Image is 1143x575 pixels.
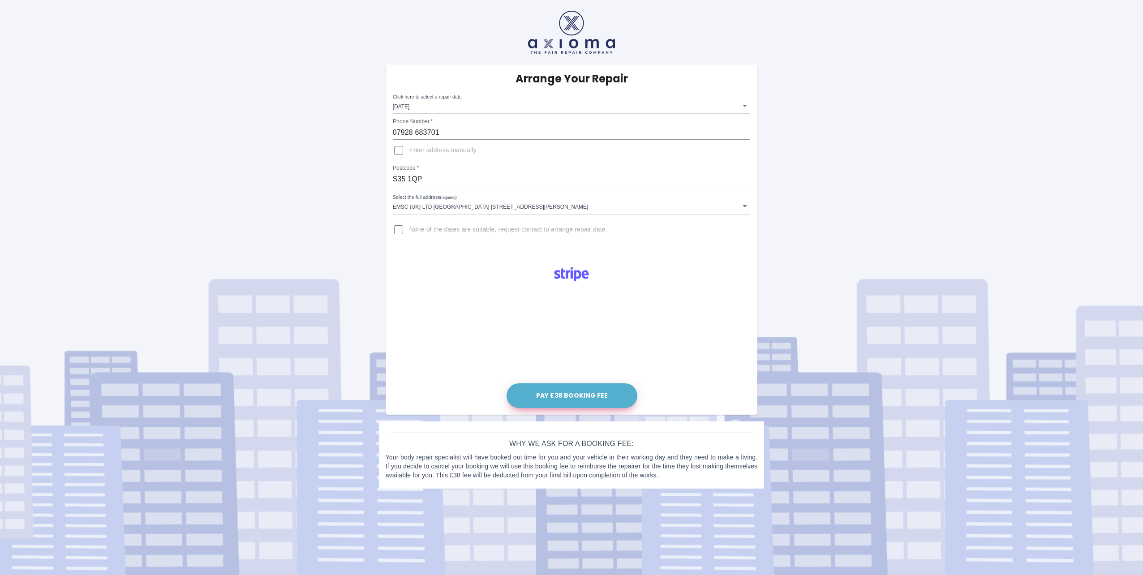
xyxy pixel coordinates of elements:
img: Logo [549,264,594,285]
small: (required) [440,196,456,200]
button: Pay £38 Booking Fee [507,383,637,408]
span: Enter address manually [409,146,477,155]
h5: Arrange Your Repair [516,72,628,86]
img: axioma [528,11,615,54]
div: [DATE] [393,98,751,114]
p: Your body repair specialist will have booked out time for you and your vehicle in their working d... [386,453,758,480]
span: None of the dates are suitable, request contact to arrange repair date. [409,225,607,234]
label: Select the full address [393,194,457,201]
iframe: Secure payment input frame [504,287,639,381]
h6: Why we ask for a booking fee: [386,438,758,450]
label: Postcode [393,164,419,172]
label: Click here to select a repair date [393,94,462,100]
div: Emsc (Uk) Ltd [GEOGRAPHIC_DATA] [STREET_ADDRESS][PERSON_NAME] [393,198,751,214]
label: Phone Number [393,118,433,125]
